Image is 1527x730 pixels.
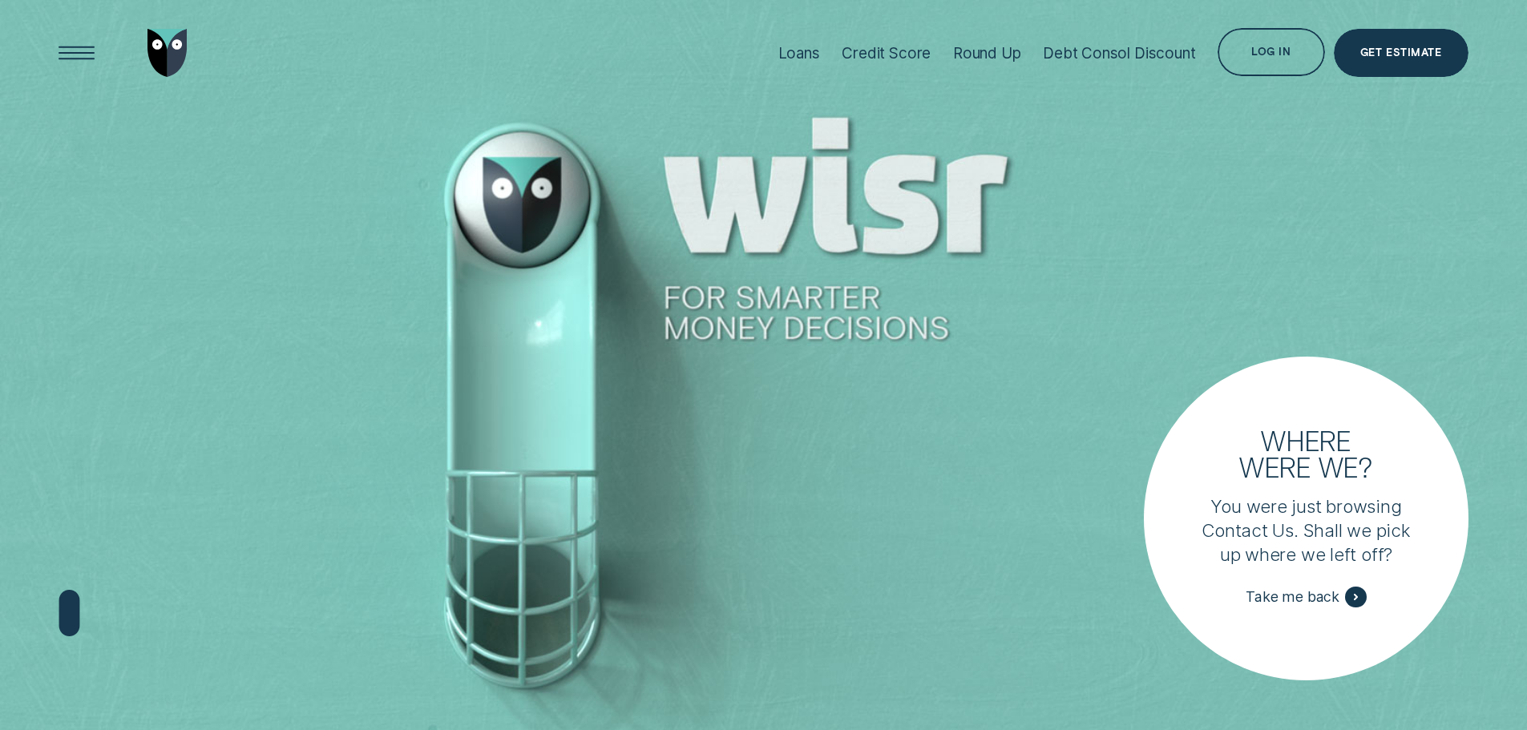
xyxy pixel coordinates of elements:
[53,29,101,77] button: Open Menu
[842,44,931,63] div: Credit Score
[778,44,820,63] div: Loans
[1199,494,1413,567] p: You were just browsing Contact Us. Shall we pick up where we left off?
[953,44,1021,63] div: Round Up
[1246,588,1339,606] span: Take me back
[1043,44,1195,63] div: Debt Consol Discount
[1334,29,1468,77] a: Get Estimate
[1144,357,1468,680] a: Where were we?You were just browsing Contact Us. Shall we pick up where we left off?Take me back
[1218,28,1324,76] button: Log in
[1228,427,1385,480] h3: Where were we?
[147,29,188,77] img: Wisr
